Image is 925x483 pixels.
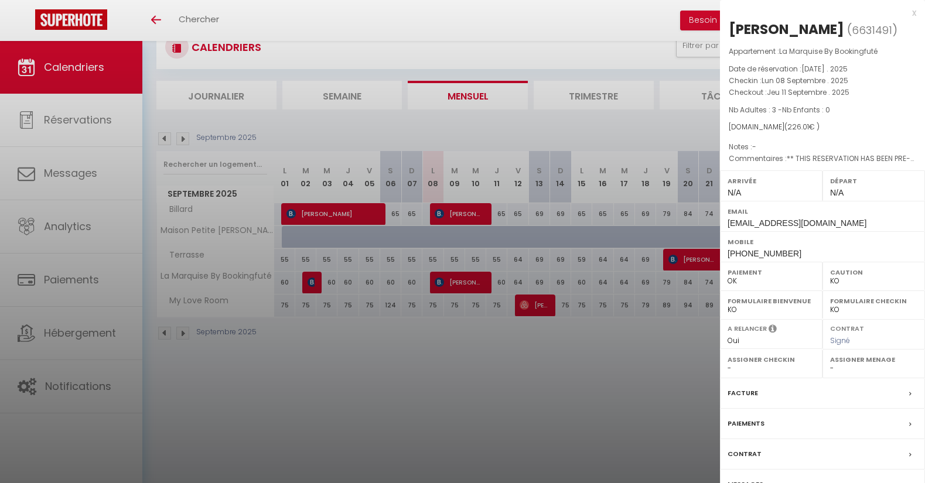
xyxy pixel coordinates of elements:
div: [DOMAIN_NAME] [729,122,916,133]
span: Nb Enfants : 0 [782,105,830,115]
span: ( ) [847,22,897,38]
span: 6631491 [852,23,892,37]
label: A relancer [728,324,767,334]
label: Formulaire Checkin [830,295,917,307]
span: 226.01 [787,122,809,132]
label: Contrat [728,448,762,460]
span: Signé [830,335,850,345]
div: x [720,6,916,20]
label: Départ [830,175,917,187]
p: Date de réservation : [729,63,916,75]
span: N/A [728,188,741,197]
p: Appartement : [729,46,916,57]
span: [PHONE_NUMBER] [728,249,801,258]
p: Checkout : [729,87,916,98]
label: Arrivée [728,175,815,187]
i: Sélectionner OUI si vous souhaiter envoyer les séquences de messages post-checkout [769,324,777,337]
label: Facture [728,387,758,399]
span: [DATE] . 2025 [801,64,848,74]
span: Nb Adultes : 3 - [729,105,830,115]
p: Notes : [729,141,916,153]
label: Assigner Checkin [728,354,815,365]
p: Commentaires : [729,153,916,165]
label: Email [728,205,917,217]
span: Jeu 11 Septembre . 2025 [767,87,849,97]
span: - [752,142,756,152]
label: Contrat [830,324,864,331]
label: Assigner Menage [830,354,917,365]
span: Lun 08 Septembre . 2025 [762,76,848,85]
span: La Marquise By Bookingfuté [779,46,878,56]
span: ( € ) [784,122,820,132]
div: [PERSON_NAME] [729,20,844,39]
label: Caution [830,266,917,278]
p: Checkin : [729,75,916,87]
label: Formulaire Bienvenue [728,295,815,307]
label: Paiement [728,266,815,278]
label: Mobile [728,236,917,248]
span: N/A [830,188,844,197]
label: Paiements [728,417,764,430]
button: Ouvrir le widget de chat LiveChat [9,5,45,40]
span: [EMAIL_ADDRESS][DOMAIN_NAME] [728,218,866,228]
